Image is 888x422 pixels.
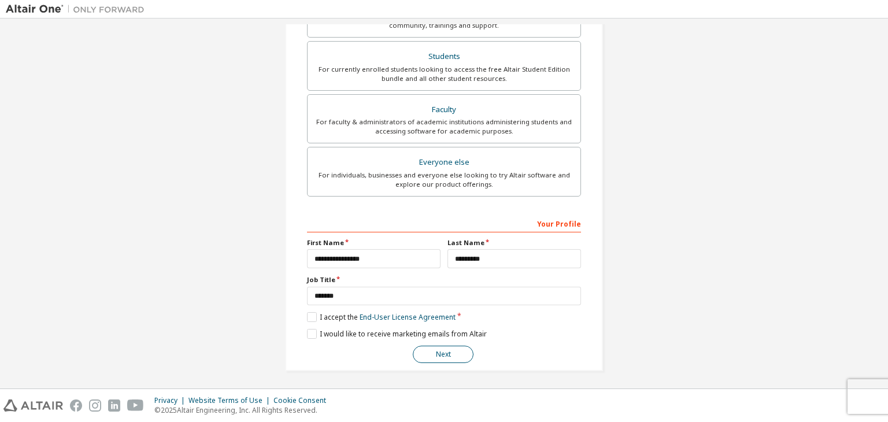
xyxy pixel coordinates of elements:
[314,49,573,65] div: Students
[154,405,333,415] p: © 2025 Altair Engineering, Inc. All Rights Reserved.
[307,238,441,247] label: First Name
[447,238,581,247] label: Last Name
[70,399,82,412] img: facebook.svg
[314,102,573,118] div: Faculty
[314,154,573,171] div: Everyone else
[273,396,333,405] div: Cookie Consent
[307,312,456,322] label: I accept the
[314,171,573,189] div: For individuals, businesses and everyone else looking to try Altair software and explore our prod...
[307,275,581,284] label: Job Title
[127,399,144,412] img: youtube.svg
[108,399,120,412] img: linkedin.svg
[6,3,150,15] img: Altair One
[89,399,101,412] img: instagram.svg
[3,399,63,412] img: altair_logo.svg
[154,396,188,405] div: Privacy
[360,312,456,322] a: End-User License Agreement
[188,396,273,405] div: Website Terms of Use
[307,329,487,339] label: I would like to receive marketing emails from Altair
[314,65,573,83] div: For currently enrolled students looking to access the free Altair Student Edition bundle and all ...
[314,117,573,136] div: For faculty & administrators of academic institutions administering students and accessing softwa...
[413,346,473,363] button: Next
[307,214,581,232] div: Your Profile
